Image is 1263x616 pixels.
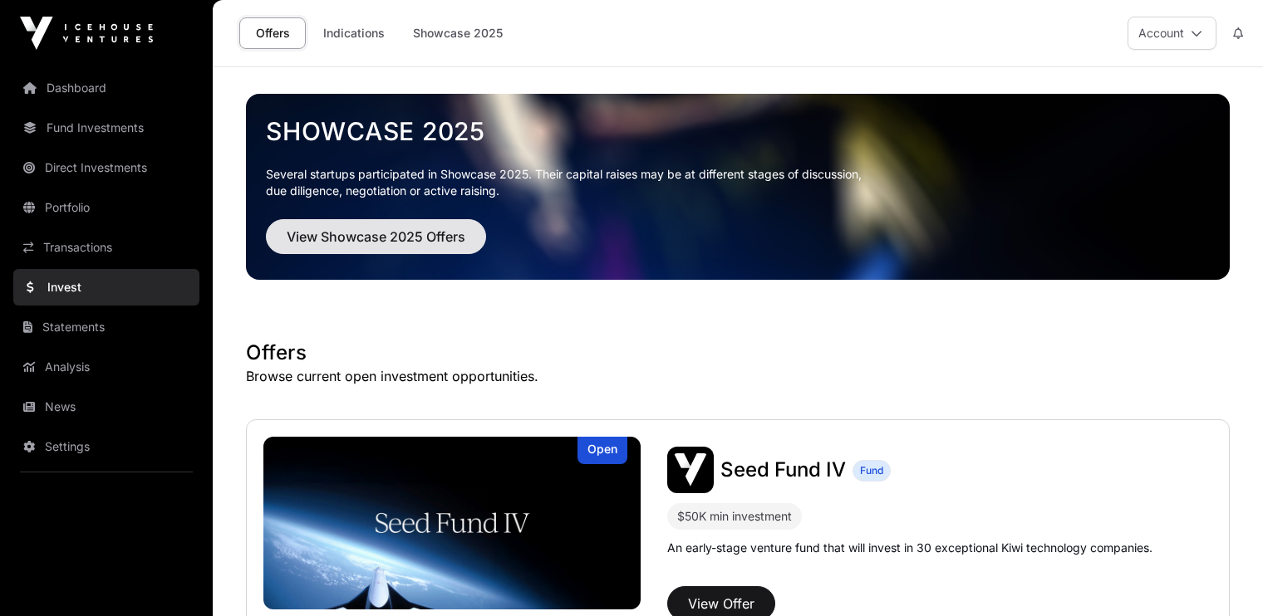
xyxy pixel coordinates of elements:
[1180,536,1263,616] iframe: Chat Widget
[720,457,846,482] span: Seed Fund IV
[13,70,199,106] a: Dashboard
[13,349,199,385] a: Analysis
[266,219,486,254] button: View Showcase 2025 Offers
[677,506,792,526] div: $50K min investment
[720,457,846,483] a: Seed Fund IV
[266,116,1210,146] a: Showcase 2025
[266,166,1210,199] p: Several startups participated in Showcase 2025. Their capital raises may be at different stages o...
[246,366,1230,386] p: Browse current open investment opportunities.
[263,437,641,609] img: Seed Fund IV
[402,17,514,49] a: Showcase 2025
[246,340,1230,366] h1: Offers
[667,540,1152,556] p: An early-stage venture fund that will invest in 30 exceptional Kiwi technology companies.
[667,503,802,530] div: $50K min investment
[13,189,199,226] a: Portfolio
[13,428,199,465] a: Settings
[1128,17,1216,50] button: Account
[246,94,1230,280] img: Showcase 2025
[13,269,199,306] a: Invest
[13,110,199,146] a: Fund Investments
[667,447,714,493] img: Seed Fund IV
[263,437,641,609] a: Seed Fund IVOpen
[287,227,465,247] span: View Showcase 2025 Offers
[20,17,153,50] img: Icehouse Ventures Logo
[13,389,199,425] a: News
[13,149,199,186] a: Direct Investments
[860,464,883,477] span: Fund
[266,236,486,252] a: View Showcase 2025 Offers
[13,309,199,345] a: Statements
[13,229,199,266] a: Transactions
[577,437,627,464] div: Open
[312,17,396,49] a: Indications
[239,17,306,49] a: Offers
